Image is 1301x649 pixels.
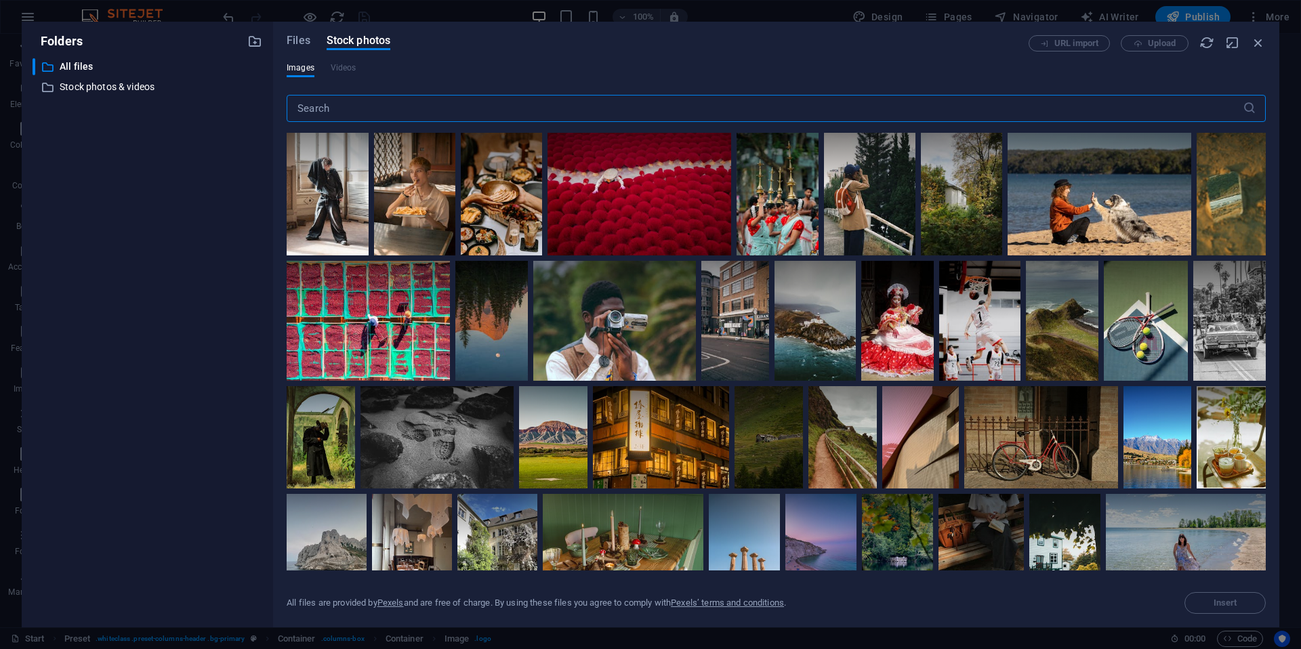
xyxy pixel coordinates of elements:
div: All files are provided by and are free of charge. By using these files you agree to comply with . [287,597,786,609]
a: Pexels [377,598,404,608]
span: Select a file first [1184,592,1266,614]
span: Stock photos [327,33,390,49]
i: Create new folder [247,34,262,49]
p: Folders [33,33,83,50]
i: Minimize [1225,35,1240,50]
div: ​ [33,58,35,75]
input: Search [287,95,1243,122]
p: All files [60,59,237,75]
p: Stock photos & videos [60,79,237,95]
span: This file type is not supported by this element [331,60,356,76]
div: Stock photos & videos [33,79,262,96]
span: Files [287,33,310,49]
span: Images [287,60,314,76]
i: Close [1251,35,1266,50]
a: Pexels’ terms and conditions [671,598,784,608]
i: Reload [1199,35,1214,50]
